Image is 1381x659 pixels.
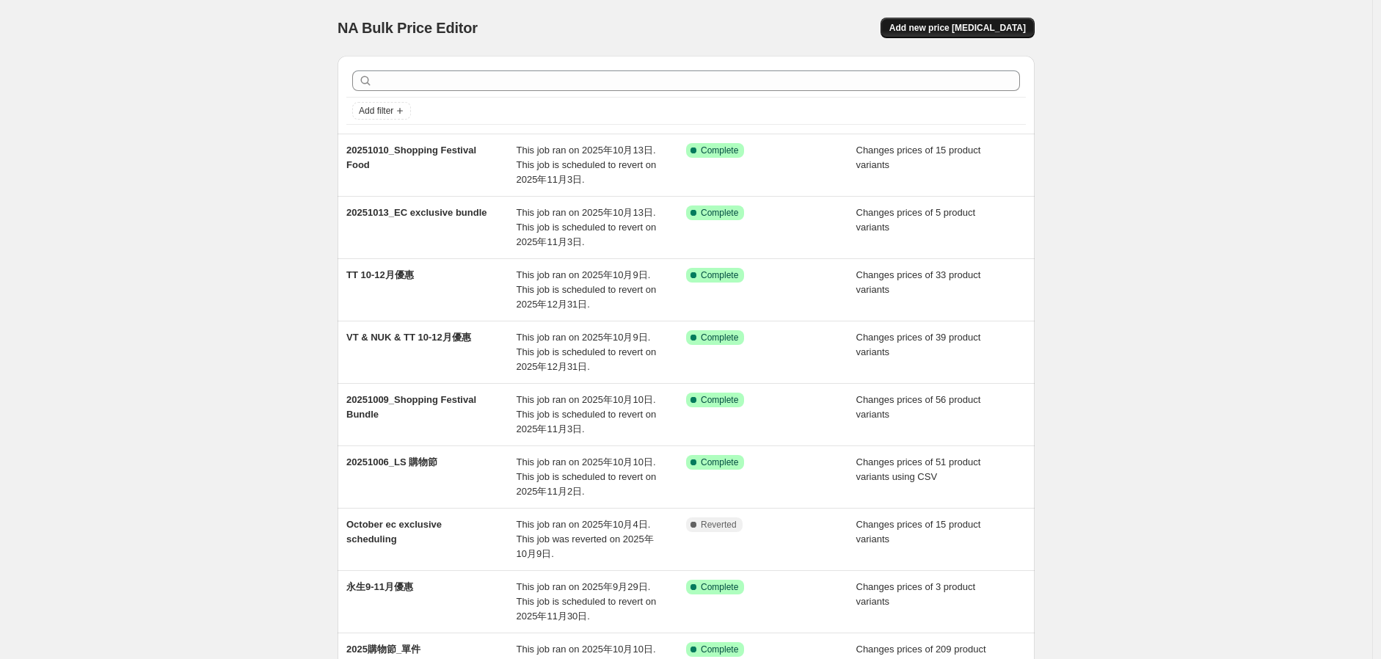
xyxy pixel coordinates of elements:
span: Changes prices of 39 product variants [856,332,981,357]
span: This job ran on 2025年10月9日. This job is scheduled to revert on 2025年12月31日. [517,269,657,310]
span: This job ran on 2025年10月9日. This job is scheduled to revert on 2025年12月31日. [517,332,657,372]
span: Changes prices of 15 product variants [856,519,981,545]
span: Changes prices of 15 product variants [856,145,981,170]
span: VT & NUK & TT 10-12月優惠 [346,332,471,343]
span: This job ran on 2025年9月29日. This job is scheduled to revert on 2025年11月30日. [517,581,657,622]
span: This job ran on 2025年10月13日. This job is scheduled to revert on 2025年11月3日. [517,145,657,185]
span: Changes prices of 56 product variants [856,394,981,420]
span: 20251006_LS 購物節 [346,456,437,467]
span: 20251009_Shopping Festival Bundle [346,394,476,420]
span: Changes prices of 3 product variants [856,581,976,607]
span: Complete [701,581,738,593]
span: Changes prices of 51 product variants using CSV [856,456,981,482]
span: Complete [701,456,738,468]
span: Add filter [359,105,393,117]
span: This job ran on 2025年10月10日. This job is scheduled to revert on 2025年11月3日. [517,394,657,434]
button: Add filter [352,102,411,120]
span: Changes prices of 5 product variants [856,207,976,233]
span: 永生9-11月優惠 [346,581,413,592]
span: Complete [701,644,738,655]
span: October ec exclusive scheduling [346,519,442,545]
span: Complete [701,394,738,406]
span: This job ran on 2025年10月10日. This job is scheduled to revert on 2025年11月2日. [517,456,657,497]
span: This job ran on 2025年10月4日. This job was reverted on 2025年10月9日. [517,519,654,559]
span: Complete [701,145,738,156]
span: Add new price [MEDICAL_DATA] [889,22,1026,34]
span: Complete [701,269,738,281]
span: TT 10-12月優惠 [346,269,414,280]
span: Changes prices of 33 product variants [856,269,981,295]
span: 2025購物節_單件 [346,644,420,655]
span: 20251010_Shopping Festival Food [346,145,476,170]
span: Reverted [701,519,737,531]
span: Complete [701,332,738,343]
span: NA Bulk Price Editor [338,20,478,36]
button: Add new price [MEDICAL_DATA] [881,18,1035,38]
span: This job ran on 2025年10月13日. This job is scheduled to revert on 2025年11月3日. [517,207,657,247]
span: Complete [701,207,738,219]
span: 20251013_EC exclusive bundle [346,207,487,218]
